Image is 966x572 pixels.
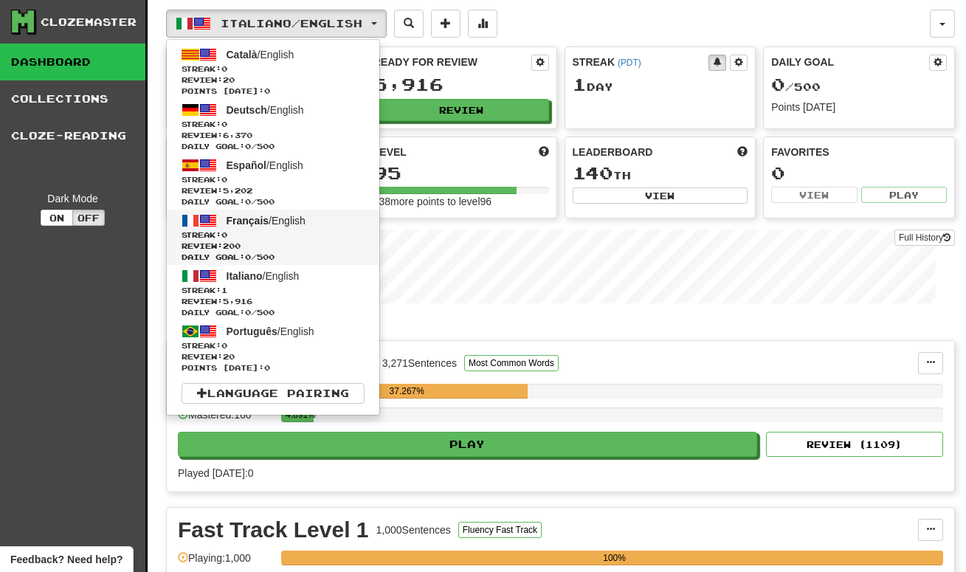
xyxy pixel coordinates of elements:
[539,145,549,159] span: Score more points to level up
[373,55,531,69] div: Ready for Review
[221,64,227,73] span: 0
[573,145,653,159] span: Leaderboard
[11,191,134,206] div: Dark Mode
[227,215,269,227] span: Français
[373,75,549,94] div: 5,916
[182,340,365,351] span: Streak:
[245,252,251,261] span: 0
[182,252,365,263] span: Daily Goal: / 500
[167,99,379,154] a: Deutsch/EnglishStreak:0 Review:6,370Daily Goal:0/500
[182,383,365,404] a: Language Pairing
[182,130,365,141] span: Review: 6,370
[373,99,549,121] button: Review
[182,285,365,296] span: Streak:
[468,10,497,38] button: More stats
[227,159,303,171] span: / English
[373,145,407,159] span: Level
[227,49,294,61] span: / English
[178,407,274,432] div: Mastered: 160
[573,55,709,69] div: Streak
[227,159,266,171] span: Español
[286,551,943,565] div: 100%
[771,55,929,71] div: Daily Goal
[72,210,105,226] button: Off
[167,154,379,210] a: Español/EnglishStreak:0 Review:5,202Daily Goal:0/500
[227,104,304,116] span: / English
[573,164,748,183] div: th
[182,75,365,86] span: Review: 20
[227,104,267,116] span: Deutsch
[771,100,947,114] div: Points [DATE]
[771,187,857,203] button: View
[373,164,549,182] div: 95
[221,286,227,294] span: 1
[376,523,451,537] div: 1,000 Sentences
[464,355,559,371] button: Most Common Words
[167,210,379,265] a: Français/EnglishStreak:0 Review:200Daily Goal:0/500
[573,75,748,94] div: Day
[182,296,365,307] span: Review: 5,916
[182,351,365,362] span: Review: 20
[458,522,542,538] button: Fluency Fast Track
[431,10,460,38] button: Add sentence to collection
[167,44,379,99] a: Català/EnglishStreak:0 Review:20Points [DATE]:0
[737,145,748,159] span: This week in points, UTC
[167,265,379,320] a: Italiano/EnglishStreak:1 Review:5,916Daily Goal:0/500
[166,318,955,333] p: In Progress
[166,10,387,38] button: Italiano/English
[861,187,947,203] button: Play
[573,187,748,204] button: View
[182,119,365,130] span: Streak:
[182,141,365,152] span: Daily Goal: / 500
[182,307,365,318] span: Daily Goal: / 500
[227,215,306,227] span: / English
[221,175,227,184] span: 0
[221,230,227,239] span: 0
[178,519,369,541] div: Fast Track Level 1
[227,270,300,282] span: / English
[286,384,528,399] div: 37.267%
[227,270,263,282] span: Italiano
[245,197,251,206] span: 0
[227,325,277,337] span: Português
[182,185,365,196] span: Review: 5,202
[178,432,757,457] button: Play
[182,86,365,97] span: Points [DATE]: 0
[766,432,943,457] button: Review (1109)
[182,174,365,185] span: Streak:
[41,15,137,30] div: Clozemaster
[618,58,641,68] a: (PDT)
[182,241,365,252] span: Review: 200
[41,210,73,226] button: On
[894,230,955,246] a: Full History
[373,194,549,209] div: 938 more points to level 96
[771,80,821,93] span: / 500
[182,196,365,207] span: Daily Goal: / 500
[382,356,457,371] div: 3,271 Sentences
[178,467,253,479] span: Played [DATE]: 0
[394,10,424,38] button: Search sentences
[573,74,587,94] span: 1
[771,164,947,182] div: 0
[167,320,379,376] a: Português/EnglishStreak:0 Review:20Points [DATE]:0
[221,341,227,350] span: 0
[227,49,258,61] span: Català
[182,63,365,75] span: Streak:
[771,145,947,159] div: Favorites
[10,552,123,567] span: Open feedback widget
[573,162,613,183] span: 140
[245,142,251,151] span: 0
[245,308,251,317] span: 0
[221,120,227,128] span: 0
[221,17,362,30] span: Italiano / English
[227,325,314,337] span: / English
[182,230,365,241] span: Streak:
[182,362,365,373] span: Points [DATE]: 0
[771,74,785,94] span: 0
